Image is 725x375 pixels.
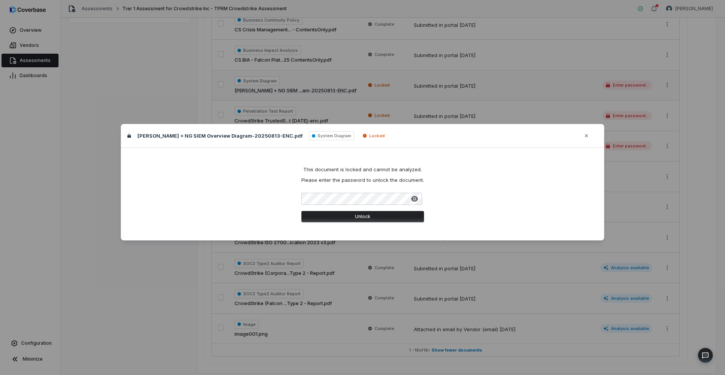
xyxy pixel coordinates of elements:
p: Please enter the password to unlock the document. [301,177,424,184]
p: [PERSON_NAME] + NG SIEM Overview Diagram-20250813-ENC.pdf [137,132,303,139]
button: Unlock [301,211,424,222]
span: System Diagram [309,131,354,140]
span: Locked [369,133,384,139]
p: This document is locked and cannot be analyzed. [301,166,424,174]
